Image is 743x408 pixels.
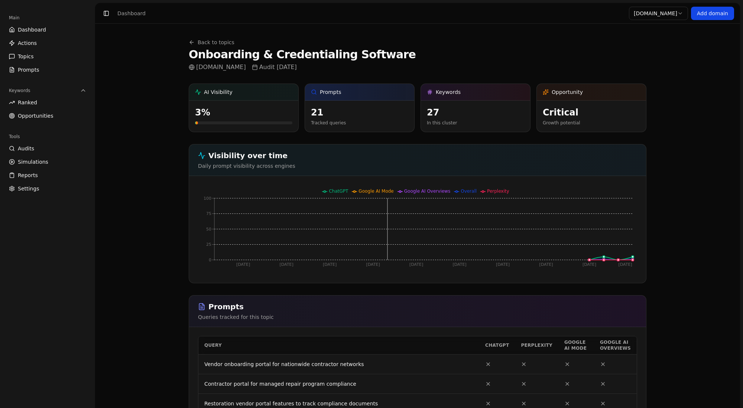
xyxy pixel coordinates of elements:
[280,262,293,267] tspan: [DATE]
[452,262,466,267] tspan: [DATE]
[198,313,637,321] p: Queries tracked for this topic
[552,88,583,96] span: Opportunity
[6,143,89,154] a: Audits
[206,211,211,216] tspan: 75
[6,169,89,181] a: Reports
[6,37,89,49] a: Actions
[427,107,524,118] div: 27
[404,189,450,194] span: Google AI Overviews
[18,185,39,192] span: Settings
[6,12,89,24] div: Main
[358,189,393,194] span: Google AI Mode
[454,189,459,194] svg: Overall legend icon
[594,336,637,354] th: Google AI overviews
[236,262,250,267] tspan: [DATE]
[320,88,341,96] span: Prompts
[206,242,211,247] tspan: 25
[479,336,515,354] th: ChatGPT
[6,97,89,108] a: Ranked
[436,88,461,96] span: Keywords
[18,158,48,166] span: Simulations
[18,172,38,179] span: Reports
[583,262,596,267] tspan: [DATE]
[204,88,233,96] span: AI Visibility
[543,120,640,126] p: Growth potential
[539,262,553,267] tspan: [DATE]
[189,63,246,72] span: [DOMAIN_NAME]
[189,39,234,46] a: Back to topics
[18,26,46,33] span: Dashboard
[198,162,637,170] p: Daily prompt visibility across engines
[461,189,477,194] span: Overall
[204,196,211,201] tspan: 100
[322,189,327,194] svg: ChatGPT legend icon
[195,107,292,118] div: 3 %
[6,50,89,62] a: Topics
[18,99,37,106] span: Ranked
[18,39,37,47] span: Actions
[204,401,378,407] a: Restoration vendor portal features to track compliance documents
[496,262,510,267] tspan: [DATE]
[480,189,486,194] svg: Perplexity legend icon
[6,110,89,122] a: Opportunities
[323,262,337,267] tspan: [DATE]
[18,145,34,152] span: Audits
[6,64,89,76] a: Prompts
[311,107,408,118] div: 21
[558,336,594,354] th: Google AI mode
[198,301,637,312] h2: Prompts
[117,10,146,17] div: Dashboard
[366,262,380,267] tspan: [DATE]
[487,189,509,194] span: Perplexity
[209,258,211,262] tspan: 0
[198,336,479,354] th: Query
[618,262,632,267] tspan: [DATE]
[204,381,356,387] a: Contractor portal for managed repair program compliance
[409,262,423,267] tspan: [DATE]
[6,183,89,195] a: Settings
[427,120,524,126] p: In this cluster
[329,189,348,194] span: ChatGPT
[18,66,39,74] span: Prompts
[18,112,53,120] span: Opportunities
[189,48,416,61] h1: Onboarding & Credentialing Software
[311,120,408,126] p: Tracked queries
[6,24,89,36] a: Dashboard
[18,53,34,60] span: Topics
[198,150,637,161] h2: Visibility over time
[206,227,211,232] tspan: 50
[543,107,640,118] div: critical
[204,361,364,367] a: Vendor onboarding portal for nationwide contractor networks
[352,189,357,194] svg: Google AI Mode legend icon
[691,7,734,20] a: Add domain
[398,189,403,194] svg: Google AI Overviews legend icon
[515,336,558,354] th: Perplexity
[252,63,297,72] span: Audit [DATE]
[6,131,89,143] div: Tools
[6,156,89,168] a: Simulations
[6,85,89,97] button: Keywords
